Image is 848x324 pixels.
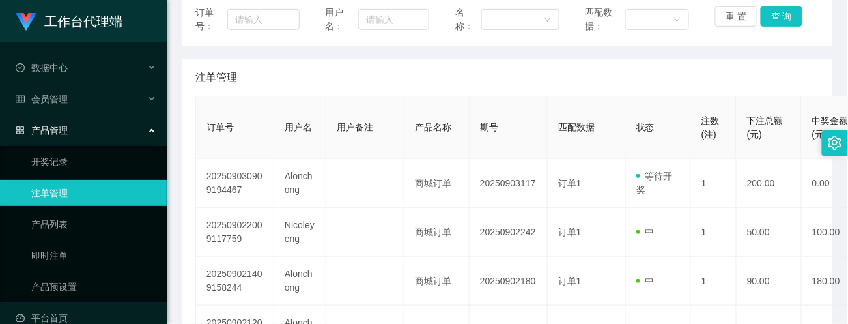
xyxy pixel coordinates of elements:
[558,178,582,188] span: 订单1
[31,180,156,206] a: 注单管理
[691,257,737,306] td: 1
[737,257,802,306] td: 90.00
[470,208,548,257] td: 20250902242
[196,208,274,257] td: 202509022009117759
[715,6,757,27] button: 重 置
[16,126,25,135] i: 图标: appstore-o
[828,136,842,150] i: 图标: setting
[701,115,720,140] span: 注数(注)
[16,63,68,73] span: 数据中心
[480,122,498,132] span: 期号
[586,6,625,33] span: 匹配数据：
[636,122,655,132] span: 状态
[195,70,237,85] span: 注单管理
[558,122,595,132] span: 匹配数据
[358,9,429,30] input: 请输入
[558,227,582,237] span: 订单1
[691,159,737,208] td: 1
[31,149,156,175] a: 开奖记录
[285,122,312,132] span: 用户名
[31,211,156,237] a: 产品列表
[691,208,737,257] td: 1
[16,95,25,104] i: 图标: table
[636,276,655,286] span: 中
[636,171,673,195] span: 等待开奖
[404,159,470,208] td: 商城订单
[44,1,122,42] h1: 工作台代理端
[737,208,802,257] td: 50.00
[404,257,470,306] td: 商城订单
[31,274,156,300] a: 产品预设置
[227,9,300,30] input: 请输入
[196,257,274,306] td: 202509021409158244
[636,227,655,237] span: 中
[16,13,36,31] img: logo.9652507e.png
[326,6,358,33] span: 用户名：
[16,16,122,26] a: 工作台代理端
[544,16,552,25] i: 图标: down
[16,63,25,72] i: 图标: check-circle-o
[737,159,802,208] td: 200.00
[415,122,451,132] span: 产品名称
[274,208,326,257] td: Nicoleyeng
[470,159,548,208] td: 20250903117
[274,159,326,208] td: Alonchong
[337,122,373,132] span: 用户备注
[31,243,156,269] a: 即时注单
[274,257,326,306] td: Alonchong
[16,94,68,104] span: 会员管理
[761,6,802,27] button: 查 询
[747,115,784,140] span: 下注总额(元)
[558,276,582,286] span: 订单1
[206,122,234,132] span: 订单号
[404,208,470,257] td: 商城订单
[195,6,227,33] span: 订单号：
[196,159,274,208] td: 202509030909194467
[673,16,681,25] i: 图标: down
[16,125,68,136] span: 产品管理
[470,257,548,306] td: 20250902180
[455,6,481,33] span: 名称：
